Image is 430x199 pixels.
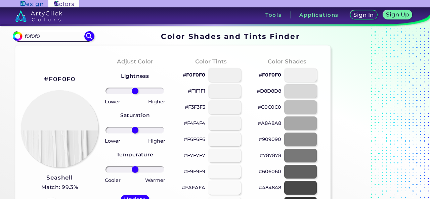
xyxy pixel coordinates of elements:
[258,119,281,127] p: #A8A8A8
[188,87,205,95] p: #F1F1F1
[20,1,43,7] img: ArtyClick Design logo
[117,57,153,66] h4: Adjust Color
[105,98,120,106] p: Lower
[44,75,76,84] h2: #F0F0F0
[258,103,281,111] p: #C0C0C0
[387,12,408,17] h5: Sign Up
[117,151,154,158] strong: Temperature
[21,90,98,167] img: paint_stamp_2_half.png
[15,10,62,22] img: logo_artyclick_colors_white.svg
[259,135,281,143] p: #909090
[161,31,300,41] h1: Color Shades and Tints Finder
[184,135,205,143] p: #F6F6F6
[121,73,149,79] strong: Lightness
[148,137,165,145] p: Higher
[105,176,121,184] p: Cooler
[384,11,411,19] a: Sign Up
[148,98,165,106] p: Higher
[268,57,306,66] h4: Color Shades
[120,112,150,118] strong: Saturation
[259,167,281,176] p: #606060
[182,184,205,192] p: #FAFAFA
[351,11,376,19] a: Sign In
[183,71,205,79] p: #F0F0F0
[195,57,227,66] h4: Color Tints
[185,103,205,111] p: #F3F3F3
[259,184,281,192] p: #484848
[257,87,281,95] p: #D8D8D8
[354,12,373,17] h5: Sign In
[145,176,165,184] p: Warmer
[41,183,78,192] h5: Match: 99.3%
[184,151,205,159] p: #F7F7F7
[84,31,94,41] img: icon search
[265,12,282,17] h3: Tools
[184,167,205,176] p: #F9F9F9
[260,151,281,159] p: #787878
[184,119,205,127] p: #F4F4F4
[105,137,120,145] p: Lower
[259,71,281,79] p: #F0F0F0
[22,32,85,41] input: type color..
[41,173,78,192] a: Seashell Match: 99.3%
[299,12,339,17] h3: Applications
[41,174,78,182] h3: Seashell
